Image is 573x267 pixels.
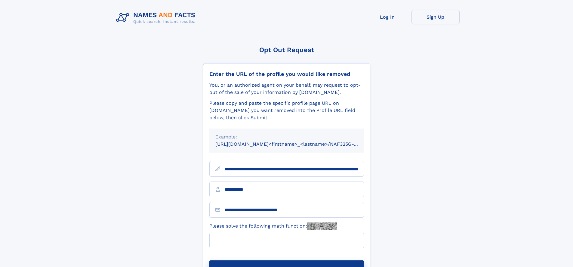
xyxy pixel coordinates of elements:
label: Please solve the following math function: [209,222,337,230]
div: Please copy and paste the specific profile page URL on [DOMAIN_NAME] you want removed into the Pr... [209,100,364,121]
small: [URL][DOMAIN_NAME]<firstname>_<lastname>/NAF325G-xxxxxxxx [215,141,375,147]
div: Example: [215,133,358,141]
a: Log In [363,10,411,24]
img: Logo Names and Facts [114,10,200,26]
a: Sign Up [411,10,460,24]
div: Opt Out Request [203,46,370,54]
div: You, or an authorized agent on your behalf, may request to opt-out of the sale of your informatio... [209,82,364,96]
div: Enter the URL of the profile you would like removed [209,71,364,77]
